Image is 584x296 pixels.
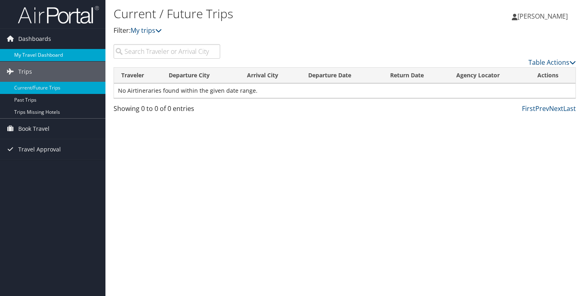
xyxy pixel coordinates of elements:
[563,104,576,113] a: Last
[161,68,240,83] th: Departure City: activate to sort column ascending
[18,62,32,82] span: Trips
[18,5,99,24] img: airportal-logo.png
[114,83,575,98] td: No Airtineraries found within the given date range.
[301,68,383,83] th: Departure Date: activate to sort column descending
[522,104,535,113] a: First
[383,68,449,83] th: Return Date: activate to sort column ascending
[114,44,220,59] input: Search Traveler or Arrival City
[114,104,220,117] div: Showing 0 to 0 of 0 entries
[535,104,549,113] a: Prev
[114,26,422,36] p: Filter:
[549,104,563,113] a: Next
[517,12,568,21] span: [PERSON_NAME]
[114,5,422,22] h1: Current / Future Trips
[528,58,576,67] a: Table Actions
[114,68,161,83] th: Traveler: activate to sort column ascending
[131,26,162,35] a: My trips
[18,139,61,160] span: Travel Approval
[512,4,576,28] a: [PERSON_NAME]
[530,68,575,83] th: Actions
[449,68,530,83] th: Agency Locator: activate to sort column ascending
[18,29,51,49] span: Dashboards
[240,68,301,83] th: Arrival City: activate to sort column ascending
[18,119,49,139] span: Book Travel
